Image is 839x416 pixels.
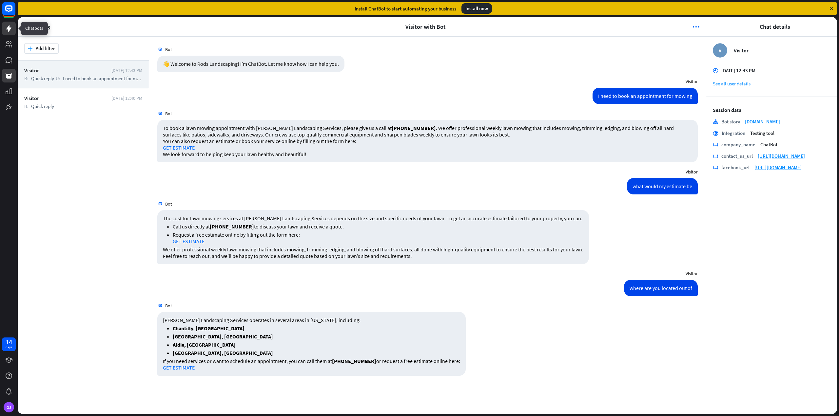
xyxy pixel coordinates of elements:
div: Integration [722,130,745,136]
div: days [6,345,12,350]
div: V [713,43,727,58]
a: See all user details [713,81,830,87]
div: Visitor [24,95,108,101]
div: Visitor [24,67,108,74]
span: Quick reply [31,103,54,109]
div: company_name [721,141,755,148]
p: The cost for lawn mowing services at [PERSON_NAME] Landscaping Services depends on the size and s... [163,215,583,222]
p: We offer professional weekly lawn mowing that includes mowing, trimming, edging, and blowing off ... [163,246,583,253]
p: If you need services or want to schedule an appointment, you can call them at or request a free e... [163,358,460,371]
header: Chat details [706,17,837,37]
span: B: [24,103,29,109]
a: [DOMAIN_NAME] [745,118,780,125]
div: what would my estimate be [627,178,698,194]
i: plus [28,46,32,51]
div: contact_us_url [721,153,753,159]
i: variable [713,154,718,159]
div: Install now [461,3,492,14]
div: I need to book an appointment for mowing [593,88,698,104]
i: stories [713,119,718,124]
span: Bot [165,111,172,117]
p: We look forward to helping keep your lawn healthy and beautiful! [163,151,692,157]
header: Archives [18,17,149,37]
a: [URL][DOMAIN_NAME] [758,153,805,159]
li: Request a free estimate online by filling out the form here: [173,231,583,244]
div: Bot story [721,118,740,125]
span: B: [24,75,29,81]
i: more_horiz [693,24,699,30]
p: To book a lawn mowing appointment with [PERSON_NAME] Landscaping Services, please give us a call ... [163,125,692,138]
div: 14 [6,339,12,345]
div: Visitor [734,47,830,54]
span: Visitor [686,271,698,277]
div: GJ [4,402,14,412]
span: Quick reply [31,75,54,81]
p: You can also request an estimate or book your service online by filling out the form here: [163,138,692,151]
div: 👋 Welcome to Rods Landscaping! I’m ChatBot. Let me know how I can help you. [157,56,344,72]
a: GET ESTIMATE [173,238,205,244]
p: [PERSON_NAME] Landscaping Services operates in several areas in [US_STATE], including: [163,317,460,323]
a: GET ESTIMATE [163,364,195,371]
strong: Aldie, [GEOGRAPHIC_DATA] [173,341,236,348]
button: Open LiveChat chat widget [5,3,25,22]
strong: [PHONE_NUMBER] [210,223,254,230]
strong: [PHONE_NUMBER] [332,358,376,364]
div: facebook_url [721,164,750,171]
strong: [GEOGRAPHIC_DATA], [GEOGRAPHIC_DATA] [173,333,273,340]
a: [URL][DOMAIN_NAME] [754,164,802,171]
span: Testing tool [750,130,774,136]
span: Bot [165,201,172,207]
a: GET ESTIMATE [163,144,195,151]
div: Install ChatBot to start automating your business [355,6,456,12]
span: Visitor with Bot [162,23,689,30]
a: 14 days [2,337,16,351]
div: [DATE] 12:43 PM [111,67,142,73]
div: where are you located out of [624,280,698,296]
strong: [GEOGRAPHIC_DATA], [GEOGRAPHIC_DATA] [173,350,273,356]
i: variable [713,142,718,147]
p: Feel free to reach out, and we’ll be happy to provide a detailed quote based on your lawn’s size ... [163,253,583,259]
span: [DATE] 12:43 PM [721,67,755,74]
span: ChatBot [760,141,777,148]
span: Visitor [686,169,698,175]
li: Call us directly at to discuss your lawn and receive a quote. [173,223,583,230]
span: U: [56,75,60,81]
button: plusAdd filter [24,43,59,54]
i: time [713,68,718,73]
span: Bot [165,303,172,309]
span: Bot [165,46,172,52]
span: I need to book an appointment for mowing [63,75,149,81]
strong: Chantilly, [GEOGRAPHIC_DATA] [173,325,244,332]
i: variable [713,165,718,170]
strong: [PHONE_NUMBER] [392,125,436,131]
span: Visitor [686,79,698,84]
div: [DATE] 12:40 PM [111,95,142,101]
div: Session data [713,107,830,113]
i: globe [713,131,718,136]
